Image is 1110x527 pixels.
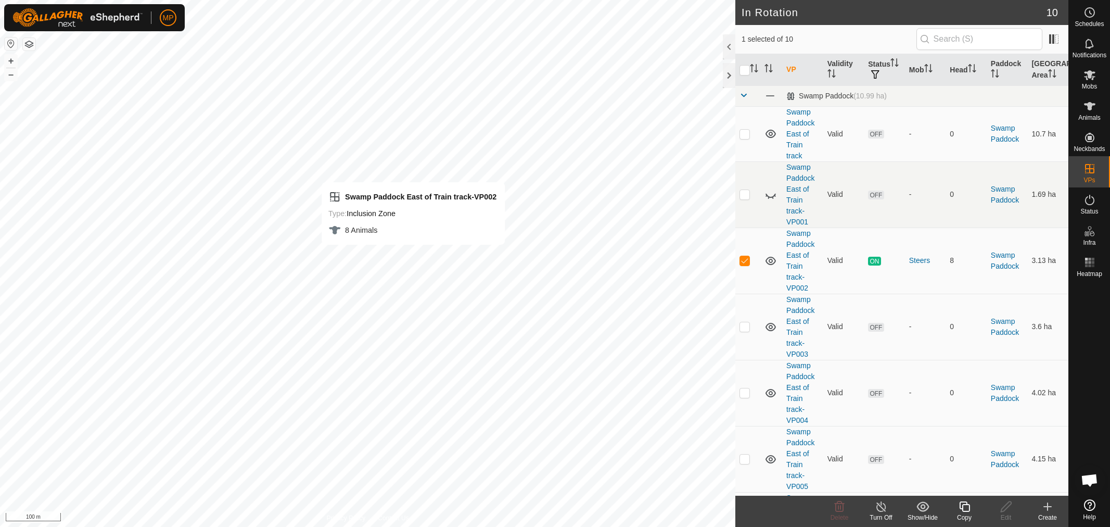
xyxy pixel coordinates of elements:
td: 4.15 ha [1027,426,1068,492]
span: VPs [1083,177,1095,183]
div: Swamp Paddock East of Train track-VP002 [328,191,496,203]
a: Swamp Paddock [991,124,1019,143]
div: Steers [909,255,942,266]
span: Neckbands [1074,146,1105,152]
span: Mobs [1082,83,1097,90]
span: OFF [868,455,884,464]
th: VP [782,54,823,86]
a: Swamp Paddock East of Train track [786,108,814,160]
a: Open chat [1074,465,1105,496]
td: 8 [946,228,987,294]
span: OFF [868,191,884,199]
p-sorticon: Activate to sort [764,66,773,74]
th: Status [864,54,905,86]
p-sorticon: Activate to sort [827,71,836,79]
td: 0 [946,294,987,360]
span: Notifications [1073,52,1106,58]
span: MP [163,12,174,23]
button: Map Layers [23,38,35,51]
td: 0 [946,106,987,161]
span: ON [868,257,881,266]
span: Schedules [1075,21,1104,27]
td: 0 [946,426,987,492]
td: Valid [823,106,864,161]
a: Privacy Policy [327,513,366,523]
div: - [909,189,942,200]
span: (10.99 ha) [853,92,887,100]
a: Swamp Paddock [991,449,1019,469]
td: 3.6 ha [1027,294,1068,360]
p-sorticon: Activate to sort [890,60,899,68]
div: Edit [985,513,1027,522]
span: Animals [1078,115,1101,121]
td: 10.7 ha [1027,106,1068,161]
a: Swamp Paddock [991,383,1019,403]
span: 1 selected of 10 [742,34,916,45]
th: Validity [823,54,864,86]
a: Swamp Paddock East of Train track-VP003 [786,295,814,358]
th: [GEOGRAPHIC_DATA] Area [1027,54,1068,86]
div: - [909,129,942,140]
span: OFF [868,389,884,398]
p-sorticon: Activate to sort [1048,71,1056,79]
input: Search (S) [916,28,1042,50]
a: Swamp Paddock [991,251,1019,270]
div: - [909,454,942,465]
a: Swamp Paddock East of Train track-VP004 [786,361,814,424]
p-sorticon: Activate to sort [750,66,758,74]
div: 8 Animals [328,224,496,236]
td: Valid [823,161,864,228]
a: Swamp Paddock [991,317,1019,336]
label: Type: [328,209,347,218]
h2: In Rotation [742,6,1047,19]
p-sorticon: Activate to sort [991,71,999,79]
div: Turn Off [860,513,902,522]
span: Help [1083,514,1096,520]
td: Valid [823,228,864,294]
button: Reset Map [5,37,17,50]
p-sorticon: Activate to sort [968,66,976,74]
a: Help [1069,495,1110,524]
div: Show/Hide [902,513,943,522]
th: Head [946,54,987,86]
span: Infra [1083,240,1095,246]
p-sorticon: Activate to sort [924,66,933,74]
img: Gallagher Logo [12,8,143,27]
div: Copy [943,513,985,522]
span: Delete [831,514,849,521]
td: 3.13 ha [1027,228,1068,294]
a: Contact Us [378,513,409,523]
div: - [909,321,942,332]
td: 0 [946,161,987,228]
a: Swamp Paddock [991,185,1019,204]
button: + [5,55,17,67]
button: – [5,68,17,81]
a: Swamp Paddock East of Train track-VP002 [786,229,814,292]
a: Swamp Paddock East of Train track-VP005 [786,428,814,491]
td: Valid [823,294,864,360]
td: 0 [946,360,987,426]
th: Paddock [987,54,1028,86]
td: Valid [823,426,864,492]
div: Swamp Paddock [786,92,887,101]
span: Heatmap [1077,271,1102,277]
div: Inclusion Zone [328,207,496,220]
div: - [909,387,942,398]
td: 4.02 ha [1027,360,1068,426]
td: Valid [823,360,864,426]
span: 10 [1047,5,1058,20]
div: Create [1027,513,1068,522]
a: Swamp Paddock East of Train track-VP001 [786,163,814,226]
th: Mob [905,54,946,86]
span: Status [1080,208,1098,215]
span: OFF [868,323,884,332]
span: OFF [868,130,884,139]
td: 1.69 ha [1027,161,1068,228]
